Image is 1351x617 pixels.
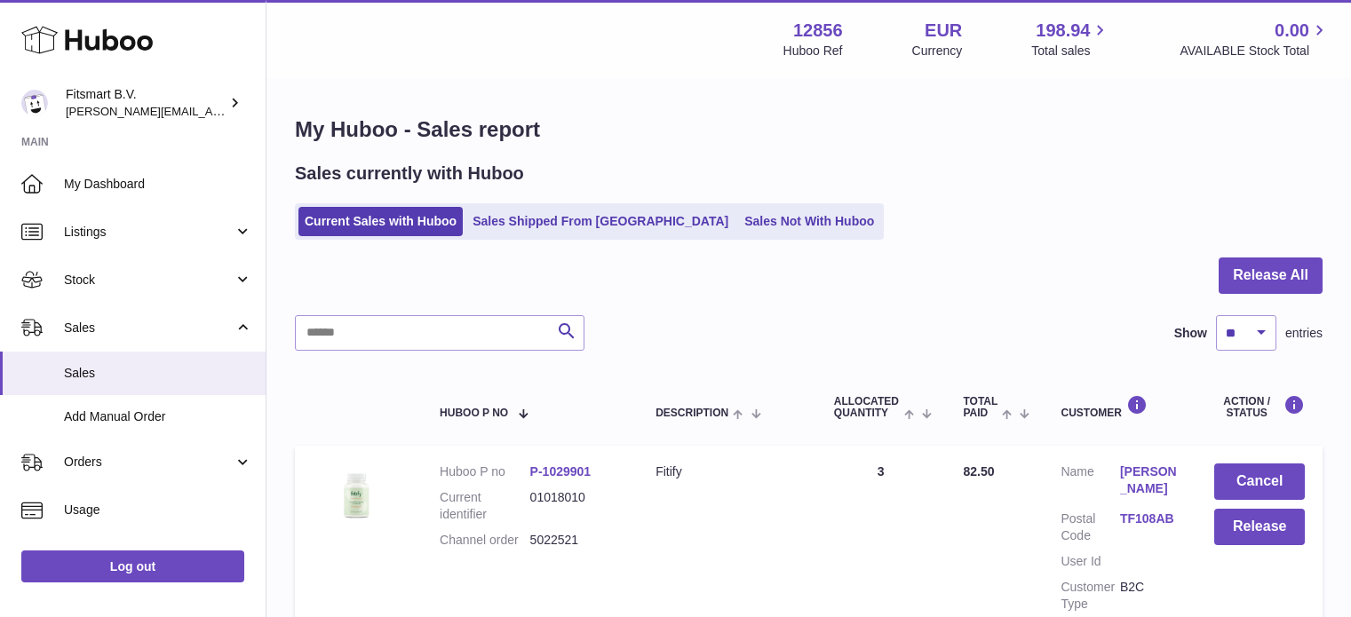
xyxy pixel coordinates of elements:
span: Huboo P no [440,407,508,419]
div: Customer [1061,395,1179,419]
strong: EUR [925,19,962,43]
a: P-1029901 [530,464,592,479]
a: Sales Not With Huboo [738,207,880,236]
h2: Sales currently with Huboo [295,162,524,186]
dt: User Id [1061,553,1119,570]
dt: Customer Type [1061,579,1119,613]
dt: Current identifier [440,489,530,523]
div: Currency [912,43,963,59]
a: 198.94 Total sales [1031,19,1110,59]
button: Release All [1219,257,1323,294]
a: [PERSON_NAME] [1120,463,1179,497]
dd: 01018010 [530,489,621,523]
span: 198.94 [1036,19,1090,43]
span: Stock [64,272,234,289]
span: Sales [64,365,252,382]
span: 0.00 [1275,19,1309,43]
div: Fitsmart B.V. [66,86,226,120]
dt: Name [1061,463,1119,502]
button: Cancel [1214,463,1305,500]
h1: My Huboo - Sales report [295,115,1323,144]
span: Description [656,407,728,419]
div: Action / Status [1214,395,1305,419]
span: Total paid [963,396,997,419]
img: jonathan@leaderoo.com [21,90,48,116]
a: Sales Shipped From [GEOGRAPHIC_DATA] [466,207,735,236]
span: Total sales [1031,43,1110,59]
span: ALLOCATED Quantity [834,396,900,419]
span: Add Manual Order [64,408,252,425]
dt: Channel order [440,532,530,549]
dt: Huboo P no [440,463,530,480]
img: 128561739542540.png [313,463,401,526]
span: My Dashboard [64,176,252,193]
span: Sales [64,320,234,336]
span: Usage [64,502,252,518]
span: Orders [64,454,234,471]
div: Fitify [656,463,799,480]
span: entries [1285,325,1323,342]
dd: 5022521 [530,532,621,549]
span: AVAILABLE Stock Total [1180,43,1330,59]
span: 82.50 [963,464,994,479]
a: Current Sales with Huboo [298,207,463,236]
a: Log out [21,550,244,582]
button: Release [1214,509,1305,545]
div: Huboo Ref [783,43,843,59]
a: 0.00 AVAILABLE Stock Total [1180,19,1330,59]
label: Show [1174,325,1207,342]
dd: B2C [1120,579,1179,613]
span: [PERSON_NAME][EMAIL_ADDRESS][DOMAIN_NAME] [66,104,356,118]
strong: 12856 [793,19,843,43]
span: Listings [64,224,234,241]
dt: Postal Code [1061,510,1119,544]
a: TF108AB [1120,510,1179,527]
